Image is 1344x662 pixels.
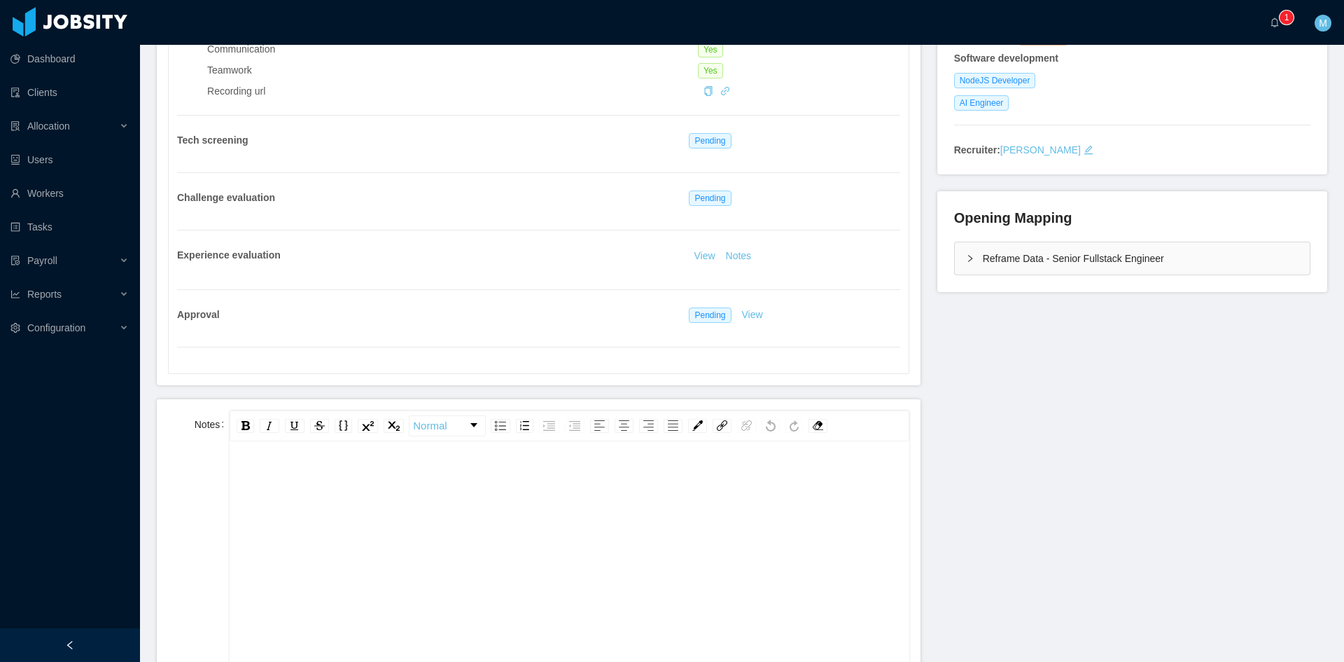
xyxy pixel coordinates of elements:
[1000,144,1081,156] a: [PERSON_NAME]
[703,86,713,96] i: icon: copy
[195,419,230,430] label: Notes
[703,84,713,99] div: Copy
[10,323,20,333] i: icon: setting
[230,411,909,441] div: rdw-toolbar
[954,144,1000,156] strong: Recruiter:
[10,78,129,106] a: icon: auditClients
[27,255,57,266] span: Payroll
[806,415,830,436] div: rdw-remove-control
[207,63,698,78] div: Teamwork
[664,419,682,433] div: Justify
[409,416,485,436] a: Block Type
[954,208,1072,228] h4: Opening Mapping
[762,419,780,433] div: Undo
[207,42,698,57] div: Communication
[785,419,803,433] div: Redo
[689,308,731,323] span: Pending
[737,309,768,320] a: View
[689,250,720,261] a: View
[639,419,658,433] div: Right
[335,419,352,433] div: Monospace
[539,419,559,433] div: Indent
[720,86,730,96] i: icon: link
[685,415,710,436] div: rdw-color-picker
[384,419,404,433] div: Subscript
[177,309,220,320] strong: Approval
[10,179,129,207] a: icon: userWorkers
[737,419,756,433] div: Unlink
[1319,15,1327,32] span: M
[713,419,731,433] div: Link
[615,419,633,433] div: Center
[177,135,248,146] strong: Tech screening
[710,415,759,436] div: rdw-link-control
[285,419,304,433] div: Underline
[1084,145,1093,155] i: icon: edit
[954,73,1036,88] span: NodeJS Developer
[488,415,587,436] div: rdw-list-control
[587,415,685,436] div: rdw-textalign-control
[407,415,488,436] div: rdw-block-control
[491,419,510,433] div: Unordered
[10,213,129,241] a: icon: profileTasks
[10,146,129,174] a: icon: robotUsers
[177,249,281,261] strong: Experience evaluation
[955,242,1310,275] div: icon: rightReframe Data - Senior Fullstack Engineer
[207,84,698,99] div: Recording url
[310,419,329,433] div: Strikethrough
[358,419,378,433] div: Superscript
[954,53,1058,64] strong: Software development
[409,415,486,436] div: rdw-dropdown
[10,45,129,73] a: icon: pie-chartDashboard
[698,42,723,57] span: Yes
[966,254,974,263] i: icon: right
[1280,11,1294,25] sup: 1
[27,120,70,132] span: Allocation
[689,133,731,149] span: Pending
[260,419,279,433] div: Italic
[516,419,533,433] div: Ordered
[27,289,62,300] span: Reports
[759,415,806,436] div: rdw-history-control
[413,412,447,440] span: Normal
[698,63,723,78] span: Yes
[27,322,85,333] span: Configuration
[565,419,584,433] div: Outdent
[10,289,20,299] i: icon: line-chart
[10,256,20,266] i: icon: file-protect
[720,248,757,265] button: Notes
[237,419,254,433] div: Bold
[720,85,730,97] a: icon: link
[177,192,275,203] strong: Challenge evaluation
[689,191,731,206] span: Pending
[808,419,827,433] div: Remove
[590,419,609,433] div: Left
[234,415,407,436] div: rdw-inline-control
[1284,11,1289,25] p: 1
[1270,18,1280,27] i: icon: bell
[10,121,20,131] i: icon: solution
[954,95,1009,111] span: AI Engineer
